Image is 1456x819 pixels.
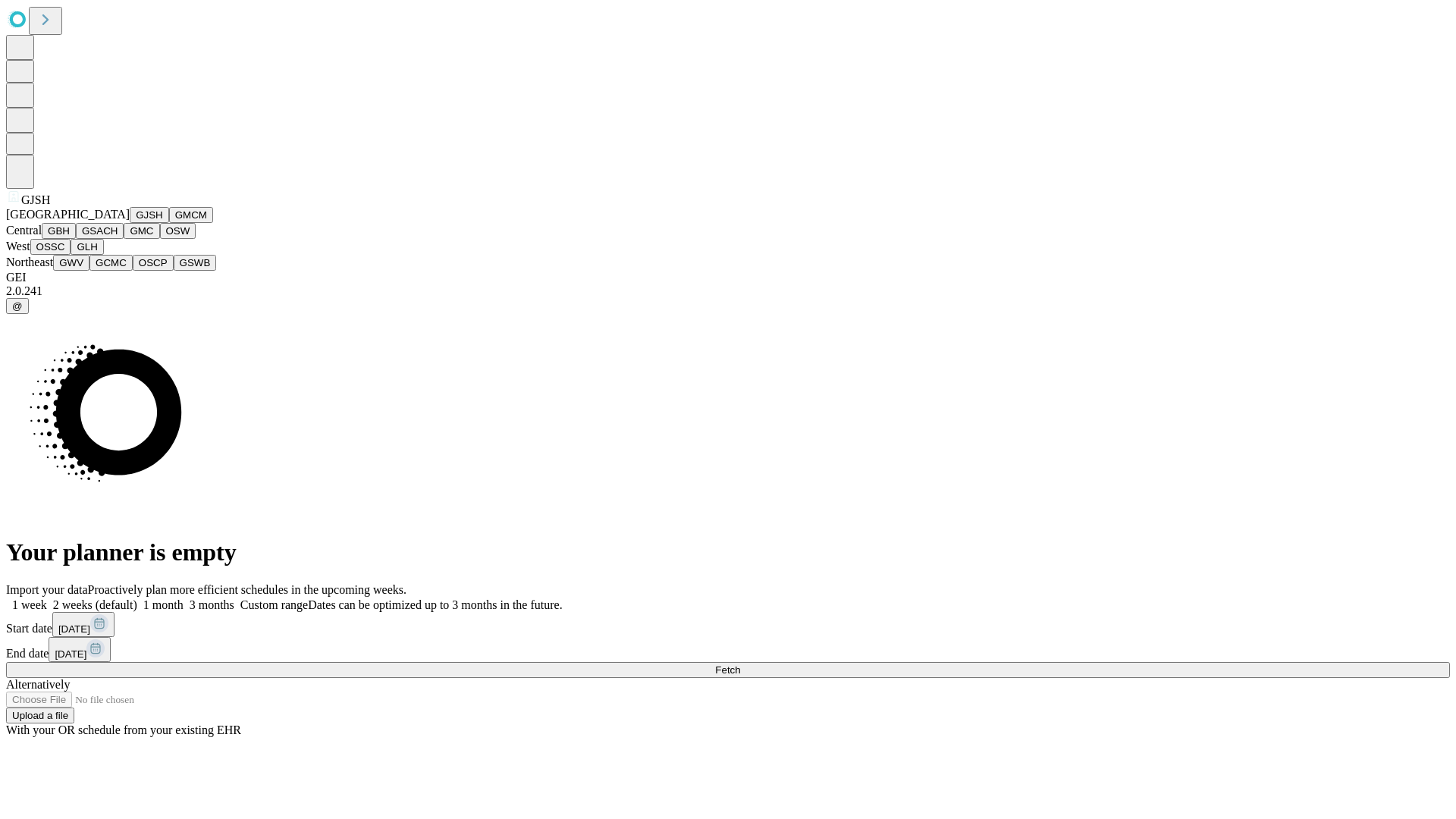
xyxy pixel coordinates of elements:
[130,207,169,223] button: GJSH
[12,598,47,611] span: 1 week
[6,583,88,596] span: Import your data
[169,207,213,223] button: GMCM
[49,637,111,662] button: [DATE]
[58,623,90,635] span: [DATE]
[53,255,89,271] button: GWV
[143,598,184,611] span: 1 month
[88,583,406,596] span: Proactively plan more efficient schedules in the upcoming weeks.
[174,255,217,271] button: GSWB
[71,239,103,255] button: GLH
[55,648,86,660] span: [DATE]
[6,284,1450,298] div: 2.0.241
[6,723,241,736] span: With your OR schedule from your existing EHR
[6,298,29,314] button: @
[6,678,70,691] span: Alternatively
[42,223,76,239] button: GBH
[52,612,115,637] button: [DATE]
[6,662,1450,678] button: Fetch
[6,708,74,723] button: Upload a file
[6,271,1450,284] div: GEI
[21,193,50,206] span: GJSH
[30,239,71,255] button: OSSC
[53,598,137,611] span: 2 weeks (default)
[190,598,234,611] span: 3 months
[308,598,562,611] span: Dates can be optimized up to 3 months in the future.
[6,256,53,268] span: Northeast
[6,240,30,253] span: West
[715,664,740,676] span: Fetch
[6,224,42,237] span: Central
[240,598,308,611] span: Custom range
[89,255,133,271] button: GCMC
[133,255,174,271] button: OSCP
[6,208,130,221] span: [GEOGRAPHIC_DATA]
[6,612,1450,637] div: Start date
[12,300,23,312] span: @
[124,223,159,239] button: GMC
[6,538,1450,566] h1: Your planner is empty
[160,223,196,239] button: OSW
[76,223,124,239] button: GSACH
[6,637,1450,662] div: End date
